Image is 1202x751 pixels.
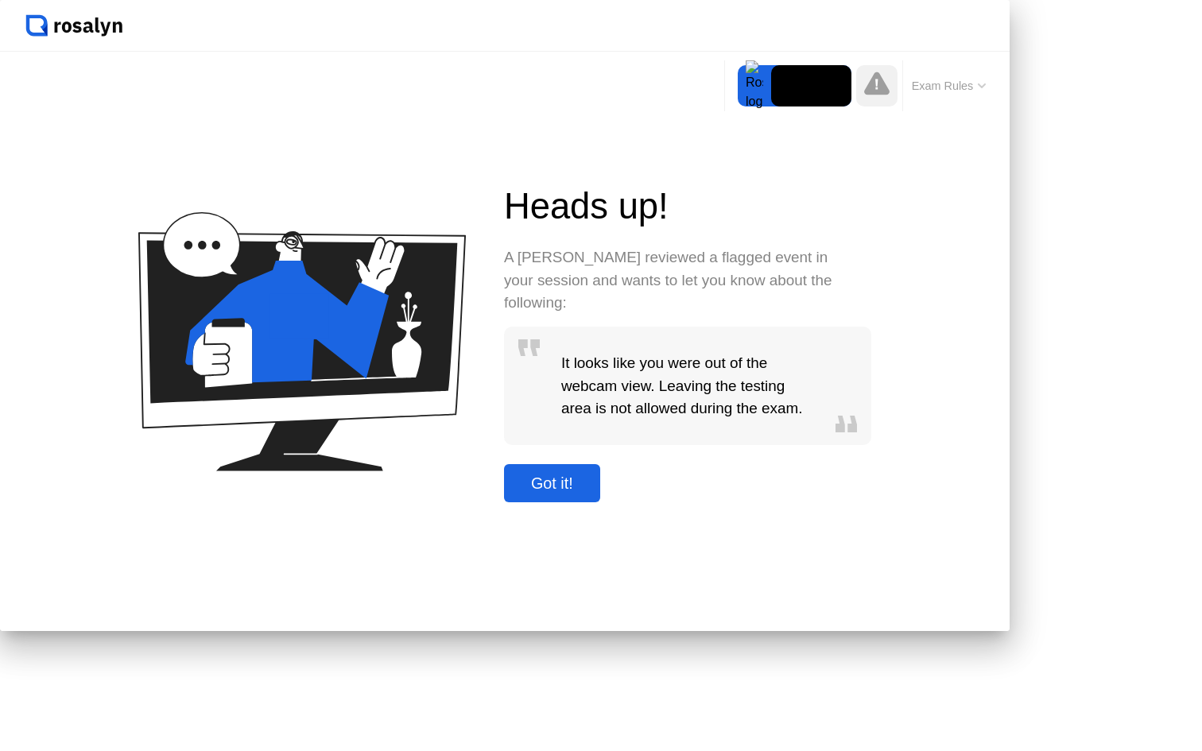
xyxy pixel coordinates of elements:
div: Got it! [509,474,595,493]
div: A [PERSON_NAME] reviewed a flagged event in your session and wants to let you know about the foll... [504,246,838,314]
button: Got it! [504,464,600,502]
div: It looks like you were out of the webcam view. Leaving the testing area is not allowed during the... [555,327,820,445]
button: Exam Rules [907,79,991,93]
div: Heads up! [504,180,871,234]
